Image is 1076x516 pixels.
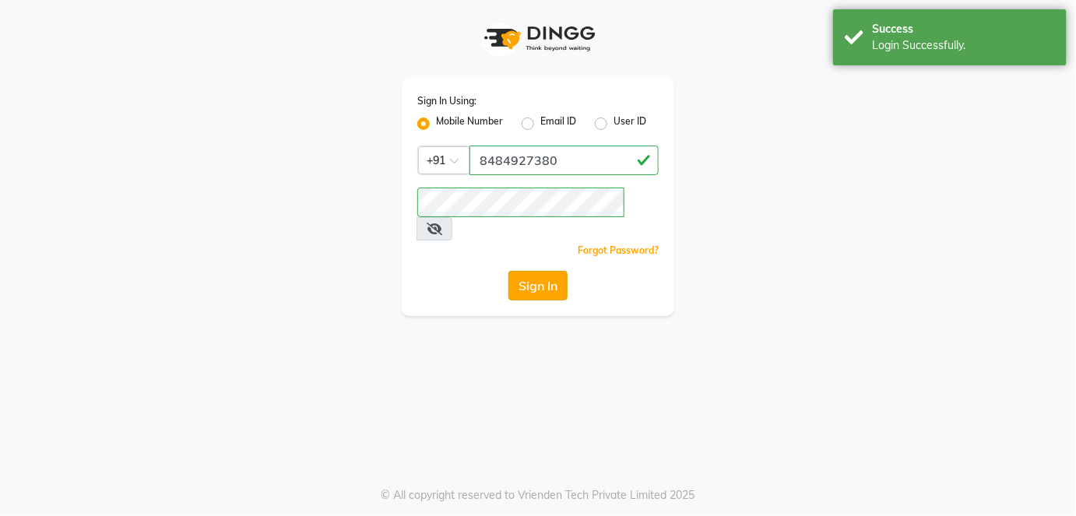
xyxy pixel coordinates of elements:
[436,114,503,133] label: Mobile Number
[872,21,1055,37] div: Success
[614,114,646,133] label: User ID
[469,146,659,175] input: Username
[578,244,659,256] a: Forgot Password?
[476,16,600,61] img: logo1.svg
[540,114,576,133] label: Email ID
[872,37,1055,54] div: Login Successfully.
[417,94,476,108] label: Sign In Using:
[417,188,624,217] input: Username
[508,271,568,300] button: Sign In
